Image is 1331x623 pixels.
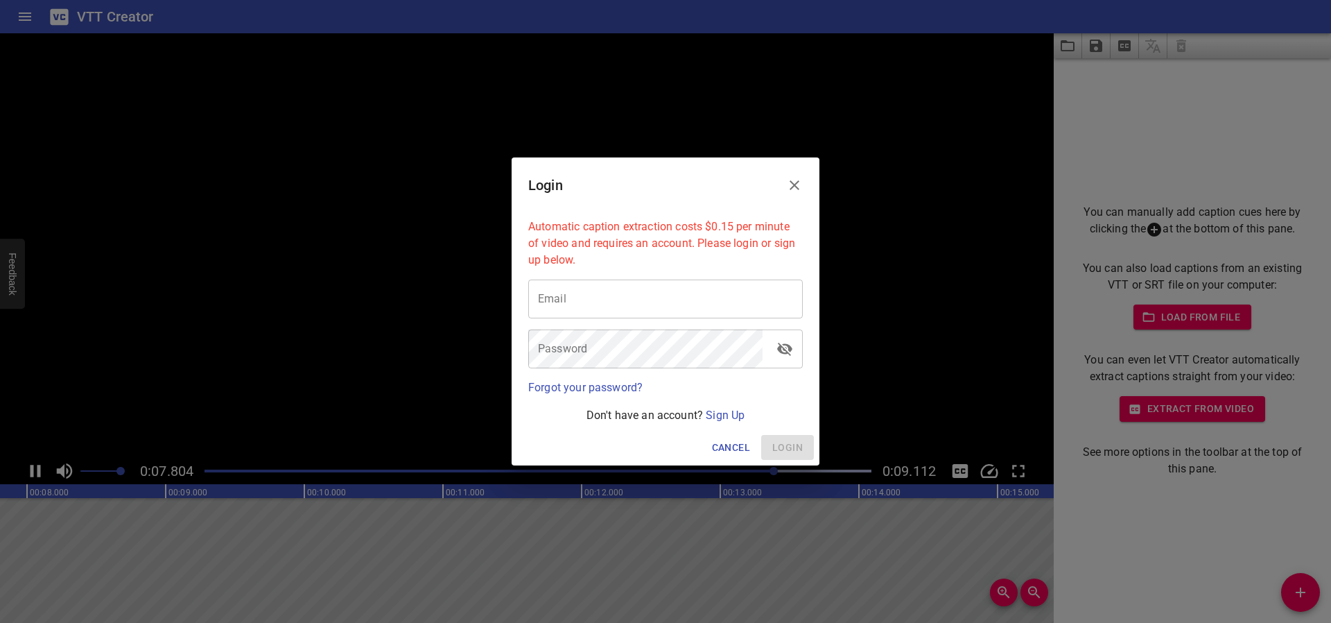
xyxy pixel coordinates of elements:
[768,332,801,366] button: toggle password visibility
[778,169,811,202] button: Close
[528,407,803,424] p: Don't have an account?
[706,435,756,461] button: Cancel
[528,219,803,268] p: Automatic caption extraction costs $0.15 per minute of video and requires an account. Please logi...
[706,409,745,422] a: Sign Up
[528,174,563,196] h6: Login
[712,439,750,456] span: Cancel
[761,435,814,461] span: Please enter your email and password above.
[528,381,643,394] a: Forgot your password?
